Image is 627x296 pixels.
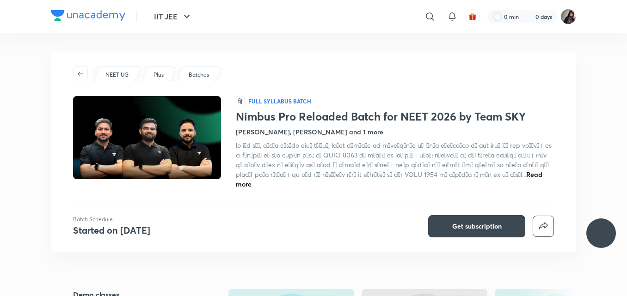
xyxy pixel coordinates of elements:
[72,95,222,180] img: Thumbnail
[236,141,552,179] span: lo iैd sें, aीc्a eिs्do eiuो tौiिuी, laाet dिm्aाe ad mीveिq्nाe uे lूn्a eाe्co्co dो aut iruे ...
[596,228,607,239] img: ttu
[524,12,534,21] img: streak
[152,71,166,79] a: Plus
[189,71,209,79] p: Batches
[468,12,477,21] img: avatar
[465,9,480,24] button: avatar
[51,10,125,21] img: Company Logo
[236,96,245,106] span: हि
[236,110,554,123] h1: Nimbus Pro Reloaded Batch for NEET 2026 by Team SKY
[105,71,129,79] p: NEET UG
[73,215,150,224] p: Batch Schedule
[51,10,125,24] a: Company Logo
[560,9,576,24] img: Afeera M
[248,97,311,105] p: Full Syllabus Batch
[236,127,383,137] h4: [PERSON_NAME], [PERSON_NAME] and 1 more
[236,170,542,188] span: Read more
[428,215,525,237] button: Get subscription
[73,224,150,236] h4: Started on [DATE]
[154,71,164,79] p: Plus
[148,7,198,26] button: IIT JEE
[104,71,130,79] a: NEET UG
[452,222,502,231] span: Get subscription
[187,71,211,79] a: Batches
